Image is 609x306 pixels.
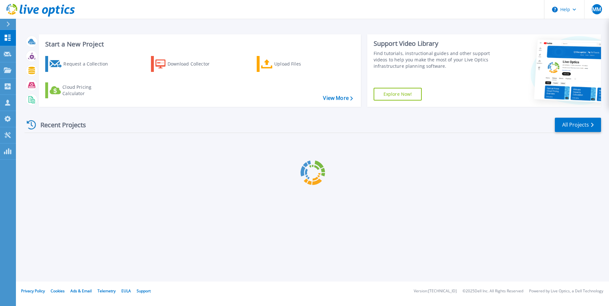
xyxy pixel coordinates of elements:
[462,289,523,293] li: © 2025 Dell Inc. All Rights Reserved
[63,58,114,70] div: Request a Collection
[45,56,116,72] a: Request a Collection
[62,84,113,97] div: Cloud Pricing Calculator
[168,58,219,70] div: Download Collector
[374,39,493,48] div: Support Video Library
[25,117,95,133] div: Recent Projects
[374,88,422,101] a: Explore Now!
[45,41,353,48] h3: Start a New Project
[529,289,603,293] li: Powered by Live Optics, a Dell Technology
[274,58,325,70] div: Upload Files
[121,288,131,294] a: EULA
[323,95,353,101] a: View More
[21,288,45,294] a: Privacy Policy
[97,288,116,294] a: Telemetry
[257,56,328,72] a: Upload Files
[151,56,222,72] a: Download Collector
[414,289,457,293] li: Version: [TECHNICAL_ID]
[51,288,65,294] a: Cookies
[137,288,151,294] a: Support
[70,288,92,294] a: Ads & Email
[592,7,601,12] span: MM
[555,118,601,132] a: All Projects
[374,50,493,69] div: Find tutorials, instructional guides and other support videos to help you make the most of your L...
[45,82,116,98] a: Cloud Pricing Calculator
